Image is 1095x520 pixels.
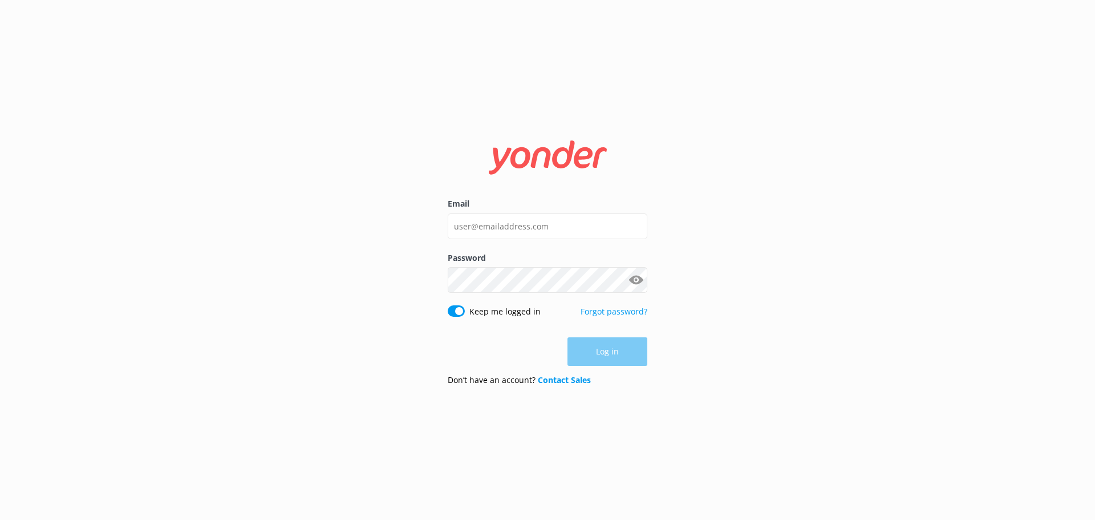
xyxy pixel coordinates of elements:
[448,374,591,386] p: Don’t have an account?
[581,306,647,317] a: Forgot password?
[448,213,647,239] input: user@emailaddress.com
[448,252,647,264] label: Password
[448,197,647,210] label: Email
[469,305,541,318] label: Keep me logged in
[624,269,647,292] button: Show password
[538,374,591,385] a: Contact Sales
